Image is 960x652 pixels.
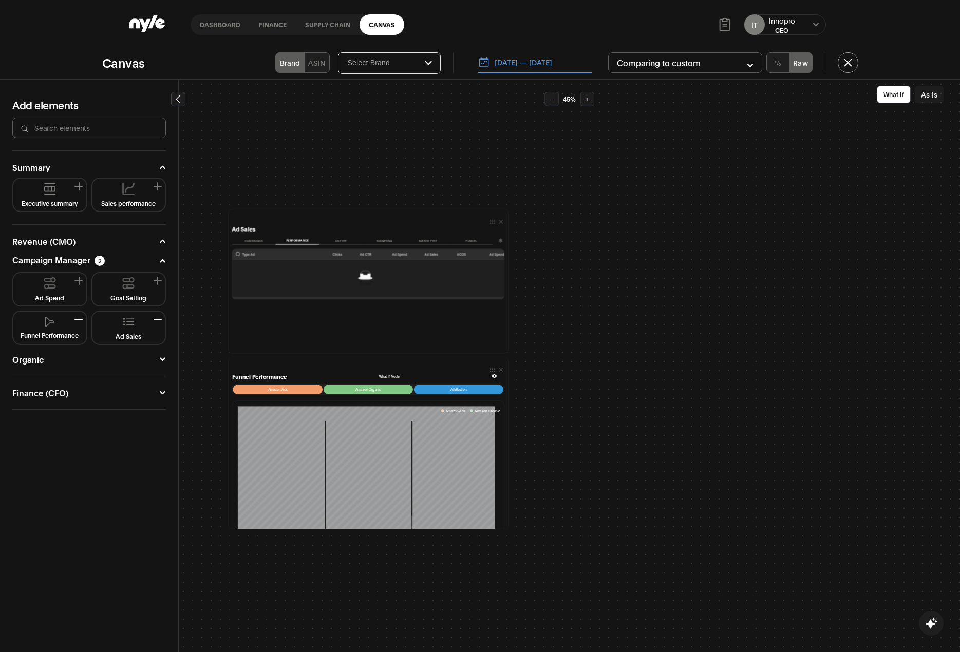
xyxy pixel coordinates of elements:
th: Ad Spend [389,249,422,260]
button: Organic [12,355,166,363]
a: Canvas [360,14,404,35]
h3: Ad Sales [232,225,504,232]
button: IT [744,14,765,35]
button: As Is [915,86,944,103]
button: Column settings [497,237,504,244]
h3: Funnel Performance [232,373,287,380]
div: Summary [12,163,50,171]
button: Finance (CFO) [12,389,166,397]
button: ASIN [305,53,329,72]
th: Type Ad [240,249,332,260]
a: finance [250,14,296,35]
button: Performance [276,237,319,244]
button: Executive summary [17,183,82,207]
div: CEO [769,26,795,34]
button: [DATE] — [DATE] [478,52,592,73]
div: 2 [95,256,105,266]
button: Ad Spend [17,277,82,301]
button: - [544,92,559,106]
div: Finance (CFO) [12,389,68,397]
button: Ad Type [319,237,363,244]
div: What If Mode [380,374,400,379]
a: Dashboard [191,14,250,35]
img: Ad Spend [44,277,56,290]
th: Ad Spend What If [486,249,528,260]
div: Campaign Manager [12,256,105,266]
button: Targeting [363,237,406,244]
img: Funnel Performance [45,317,54,327]
button: Attribution [414,385,503,394]
input: Select Brand [347,59,425,68]
button: Brand [276,53,305,72]
img: Sales performance [122,183,135,195]
button: Amazon Organic [324,385,413,394]
div: Innopro [769,15,795,26]
th: Ad Clicks [325,249,357,260]
button: InnoproCEO [769,15,795,34]
button: + [580,92,594,106]
h3: Add elements [12,98,166,111]
button: Funnel [450,237,494,244]
button: Comparing to custom [608,52,762,73]
button: Revenue (CMO) [12,237,166,245]
h2: Canvas [102,54,145,70]
button: Ad Sales [97,316,161,340]
span: 45 % [563,95,576,103]
img: Calendar [478,56,490,68]
button: Funnel Performance [17,316,82,340]
button: Campaign Manager2 [12,256,166,266]
button: Match type [406,237,450,244]
button: % [767,53,789,72]
th: ACOS [454,249,486,260]
img: Goal Setting [122,277,135,290]
button: Summary [12,163,166,171]
img: Ad Sales [122,316,135,328]
div: Organic [12,355,44,363]
img: Executive summary [44,183,56,195]
button: Sales performance [97,183,161,207]
button: Goal Setting [97,277,161,301]
button: What If [877,86,911,103]
div: No data [236,281,495,286]
a: Supply chain [296,14,360,35]
th: Ad CTR [357,249,389,260]
input: Search elements [33,122,157,133]
button: Amazon AdsAmazon Organic [232,400,504,537]
button: Raw [789,53,812,72]
button: Amazon Ads [233,385,323,394]
th: Ad Sales [422,249,454,260]
button: Amazon Organic [470,408,500,413]
button: Campaigns [232,237,276,244]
